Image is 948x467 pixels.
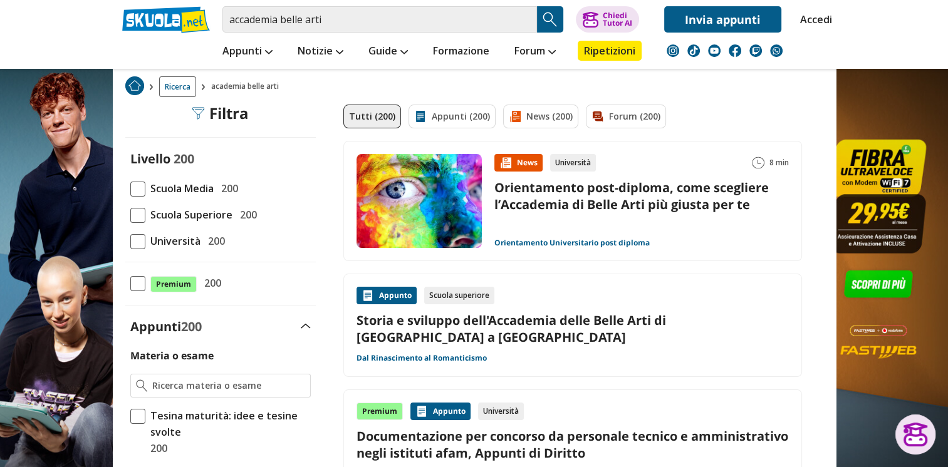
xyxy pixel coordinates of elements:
img: facebook [729,44,741,57]
input: Cerca appunti, riassunti o versioni [222,6,537,33]
a: Ricerca [159,76,196,97]
img: tiktok [687,44,700,57]
label: Appunti [130,318,202,335]
a: News (200) [503,105,578,128]
div: Chiedi Tutor AI [602,12,632,27]
img: Apri e chiudi sezione [301,324,311,329]
div: News [494,154,543,172]
a: Dal Rinascimento al Romanticismo [357,353,487,363]
span: Premium [150,276,197,292]
img: WhatsApp [770,44,783,57]
div: Appunto [410,403,471,420]
img: Appunti contenuto [362,289,374,302]
div: Filtra [192,105,249,122]
img: Appunti contenuto [415,405,428,418]
span: Scuola Media [145,180,214,197]
a: Orientamento post-diploma, come scegliere l’Accademia di Belle Arti più giusta per te [494,179,769,213]
a: Forum [511,41,559,63]
span: Università [145,233,201,249]
span: academia belle arti [211,76,284,97]
a: Orientamento Universitario post diploma [494,238,650,248]
a: Tutti (200) [343,105,401,128]
div: Università [478,403,524,420]
a: Accedi [800,6,826,33]
div: Appunto [357,287,417,304]
img: News contenuto [499,157,512,169]
a: Appunti [219,41,276,63]
button: ChiediTutor AI [576,6,639,33]
span: 200 [203,233,225,249]
img: Appunti filtro contenuto [414,110,427,123]
span: Tesina maturità: idee e tesine svolte [145,408,311,440]
span: 200 [181,318,202,335]
img: youtube [708,44,721,57]
a: Invia appunti [664,6,781,33]
img: Immagine news [357,154,482,248]
span: 200 [174,150,194,167]
span: 200 [145,440,167,456]
img: Filtra filtri mobile [192,107,204,120]
a: Home [125,76,144,97]
span: 200 [216,180,238,197]
img: Home [125,76,144,95]
label: Materia o esame [130,349,214,362]
div: Scuola superiore [424,287,494,304]
a: Appunti (200) [409,105,496,128]
span: 8 min [769,154,789,172]
span: Scuola Superiore [145,207,232,223]
a: Storia e sviluppo dell'Accademia delle Belle Arti di [GEOGRAPHIC_DATA] a [GEOGRAPHIC_DATA] [357,312,789,346]
a: Formazione [430,41,492,63]
a: Documentazione per concorso da personale tecnico e amministrativo negli istituti afam, Appunti di... [357,428,789,461]
a: Forum (200) [586,105,666,128]
div: Università [550,154,596,172]
img: Forum filtro contenuto [591,110,604,123]
img: News filtro contenuto [509,110,521,123]
label: Livello [130,150,170,167]
a: Guide [365,41,411,63]
img: instagram [667,44,679,57]
img: twitch [749,44,762,57]
span: 200 [235,207,257,223]
button: Search Button [537,6,563,33]
img: Ricerca materia o esame [136,379,148,392]
span: 200 [199,275,221,291]
img: Cerca appunti, riassunti o versioni [541,10,560,29]
a: Notizie [294,41,346,63]
input: Ricerca materia o esame [152,379,305,392]
div: Premium [357,403,403,420]
img: Tempo lettura [752,157,764,169]
a: Ripetizioni [578,41,642,61]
